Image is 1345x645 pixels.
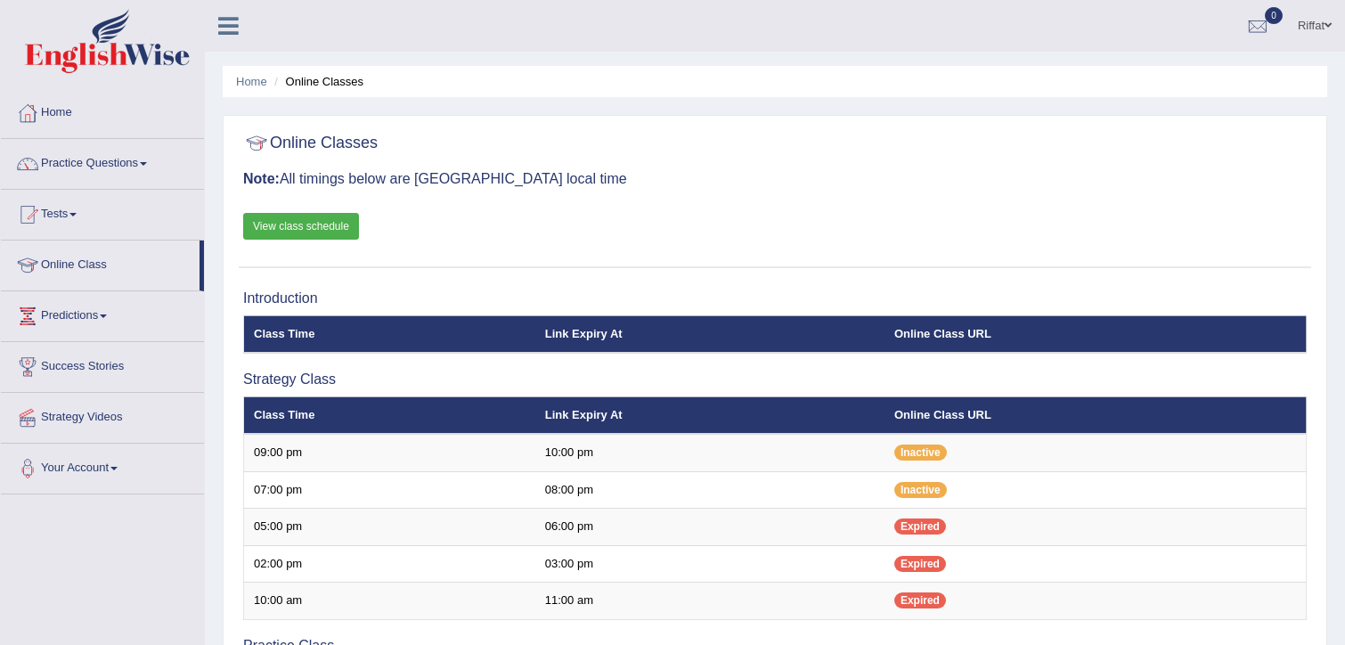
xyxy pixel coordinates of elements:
[535,583,884,620] td: 11:00 am
[894,556,946,572] span: Expired
[244,434,535,471] td: 09:00 pm
[535,434,884,471] td: 10:00 pm
[535,396,884,434] th: Link Expiry At
[236,75,267,88] a: Home
[243,371,1307,388] h3: Strategy Class
[243,130,378,157] h2: Online Classes
[1,139,204,184] a: Practice Questions
[884,315,1307,353] th: Online Class URL
[1,190,204,234] a: Tests
[244,545,535,583] td: 02:00 pm
[1,88,204,133] a: Home
[1,444,204,488] a: Your Account
[243,213,359,240] a: View class schedule
[243,171,1307,187] h3: All timings below are [GEOGRAPHIC_DATA] local time
[884,396,1307,434] th: Online Class URL
[243,171,280,186] b: Note:
[244,396,535,434] th: Class Time
[244,315,535,353] th: Class Time
[894,592,946,608] span: Expired
[535,545,884,583] td: 03:00 pm
[243,290,1307,306] h3: Introduction
[894,445,947,461] span: Inactive
[1,241,200,285] a: Online Class
[535,471,884,509] td: 08:00 pm
[894,518,946,535] span: Expired
[244,471,535,509] td: 07:00 pm
[1,291,204,336] a: Predictions
[1265,7,1283,24] span: 0
[1,342,204,387] a: Success Stories
[535,315,884,353] th: Link Expiry At
[535,509,884,546] td: 06:00 pm
[1,393,204,437] a: Strategy Videos
[244,509,535,546] td: 05:00 pm
[270,73,363,90] li: Online Classes
[894,482,947,498] span: Inactive
[244,583,535,620] td: 10:00 am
